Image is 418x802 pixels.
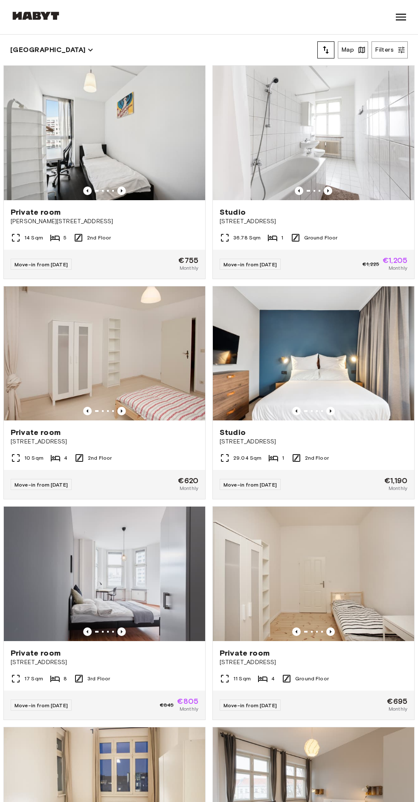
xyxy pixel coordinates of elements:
[233,234,261,242] span: 36.78 Sqm
[180,264,198,272] span: Monthly
[372,41,408,58] button: Filters
[384,477,407,484] span: €1,190
[326,407,335,415] button: Previous image
[3,506,206,720] a: Marketing picture of unit DE-01-047-05HPrevious imagePrevious imagePrivate room[STREET_ADDRESS]17...
[220,207,246,217] span: Studio
[220,217,407,226] span: [STREET_ADDRESS]
[117,407,126,415] button: Previous image
[177,697,198,705] span: €805
[64,454,67,462] span: 4
[4,507,205,641] img: Marketing picture of unit DE-01-047-05H
[178,477,198,484] span: €620
[10,12,61,20] img: Habyt
[117,627,126,636] button: Previous image
[213,286,414,421] img: Marketing picture of unit DE-01-481-201-01
[295,187,303,195] button: Previous image
[224,261,277,268] span: Move-in from [DATE]
[212,65,415,279] a: Marketing picture of unit DE-01-030-001-01HPrevious imagePrevious imageStudio[STREET_ADDRESS]36.7...
[64,234,67,242] span: 5
[304,234,338,242] span: Ground Floor
[11,437,198,446] span: [STREET_ADDRESS]
[4,66,205,200] img: Marketing picture of unit DE-01-302-006-05
[160,701,174,709] span: €845
[180,705,198,713] span: Monthly
[389,484,407,492] span: Monthly
[282,454,284,462] span: 1
[180,484,198,492] span: Monthly
[292,407,301,415] button: Previous image
[271,675,275,682] span: 4
[220,437,407,446] span: [STREET_ADDRESS]
[15,481,68,488] span: Move-in from [DATE]
[224,702,277,709] span: Move-in from [DATE]
[64,675,67,682] span: 8
[363,260,379,268] span: €1,225
[213,507,414,641] img: Marketing picture of unit DE-01-223-04M
[338,41,368,58] button: Map
[3,65,206,279] a: Marketing picture of unit DE-01-302-006-05Previous imagePrevious imagePrivate room[PERSON_NAME][S...
[117,187,126,195] button: Previous image
[83,187,92,195] button: Previous image
[83,627,92,636] button: Previous image
[212,286,415,500] a: Marketing picture of unit DE-01-481-201-01Previous imagePrevious imageStudio[STREET_ADDRESS]29.04...
[305,454,329,462] span: 2nd Floor
[281,234,283,242] span: 1
[11,207,61,217] span: Private room
[387,697,407,705] span: €695
[24,675,43,682] span: 17 Sqm
[295,675,329,682] span: Ground Floor
[213,66,414,200] img: Marketing picture of unit DE-01-030-001-01H
[11,658,198,667] span: [STREET_ADDRESS]
[11,648,61,658] span: Private room
[10,44,93,56] button: [GEOGRAPHIC_DATA]
[3,286,206,500] a: Marketing picture of unit DE-01-146-03MPrevious imagePrevious imagePrivate room[STREET_ADDRESS]10...
[87,675,110,682] span: 3rd Floor
[87,234,111,242] span: 2nd Floor
[178,257,198,264] span: €755
[83,407,92,415] button: Previous image
[220,658,407,667] span: [STREET_ADDRESS]
[11,217,198,226] span: [PERSON_NAME][STREET_ADDRESS]
[317,41,334,58] button: tune
[24,234,43,242] span: 14 Sqm
[233,454,261,462] span: 29.04 Sqm
[389,705,407,713] span: Monthly
[324,187,332,195] button: Previous image
[24,454,44,462] span: 10 Sqm
[220,648,270,658] span: Private room
[220,427,246,437] span: Studio
[389,264,407,272] span: Monthly
[224,481,277,488] span: Move-in from [DATE]
[4,286,205,421] img: Marketing picture of unit DE-01-146-03M
[11,427,61,437] span: Private room
[15,702,68,709] span: Move-in from [DATE]
[292,627,301,636] button: Previous image
[383,257,407,264] span: €1,205
[233,675,251,682] span: 11 Sqm
[212,506,415,720] a: Marketing picture of unit DE-01-223-04MPrevious imagePrevious imagePrivate room[STREET_ADDRESS]11...
[326,627,335,636] button: Previous image
[88,454,112,462] span: 2nd Floor
[15,261,68,268] span: Move-in from [DATE]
